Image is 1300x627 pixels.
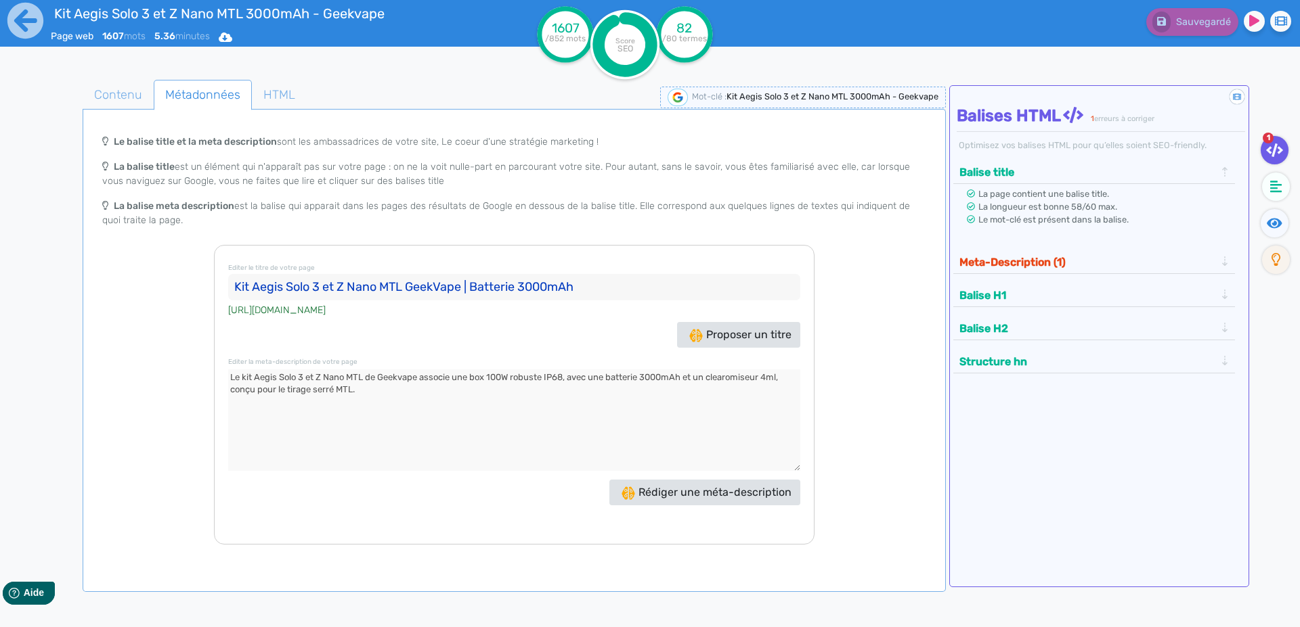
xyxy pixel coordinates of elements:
button: Sauvegardé [1146,8,1238,36]
p: est un élément qui n'apparaît pas sur votre page : on ne la voit nulle-part en parcourant votre s... [102,160,926,188]
tspan: /80 termes [662,34,707,43]
a: Contenu [83,80,154,110]
a: Métadonnées [154,80,252,110]
cite: [URL][DOMAIN_NAME] [228,303,326,317]
span: HTML [253,76,306,113]
span: La page contient une balise title. [978,189,1109,199]
span: Le mot-clé est présent dans la balise. [978,214,1129,225]
span: Mot-clé : [692,91,727,101]
b: 5.36 [154,30,175,42]
input: Le titre de votre contenu [228,274,800,301]
div: Structure hn [955,350,1234,373]
button: Proposer un titre [677,322,800,348]
span: Métadonnées [154,76,251,113]
a: HTML [252,80,307,110]
button: Meta-Description (1) [955,251,1219,273]
h4: Balises HTML [957,106,1246,126]
span: Page web [51,30,93,42]
span: Contenu [83,76,153,113]
button: Balise H1 [955,284,1219,306]
b: La balise meta description [114,200,234,212]
span: Aide [69,11,89,22]
small: Editer la meta-description de votre page [228,358,357,366]
span: 1 [1263,133,1274,143]
div: Meta-Description (1) [955,251,1234,273]
div: Balise H2 [955,317,1234,340]
p: sont les ambassadrices de votre site, Le coeur d'une stratégie marketing ! [102,135,926,149]
span: Proposer un titre [689,328,792,341]
button: Structure hn [955,350,1219,373]
span: Sauvegardé [1176,16,1231,28]
span: Rédiger une méta-description [622,486,792,498]
span: 1 [1091,114,1094,123]
b: La balise title [114,161,175,172]
tspan: 82 [677,20,693,36]
img: google-serp-logo.png [668,89,688,106]
tspan: SEO [617,43,633,53]
div: Optimisez vos balises HTML pour qu’elles soient SEO-friendly. [957,139,1246,152]
span: minutes [154,30,210,42]
button: Balise title [955,161,1219,183]
span: mots [102,30,146,42]
tspan: Score [615,37,635,45]
button: Rédiger une méta-description [609,480,800,505]
span: Kit Aegis Solo 3 et Z Nano MTL 3000mAh - Geekvape [727,91,938,101]
p: est la balise qui apparait dans les pages des résultats de Google en dessous de la balise title. ... [102,199,926,227]
div: Balise title [955,161,1234,183]
span: La longueur est bonne 58/60 max. [978,202,1117,212]
b: 1607 [102,30,124,42]
tspan: 1607 [552,20,580,36]
b: Le balise title et la meta description [114,136,277,147]
div: Balise H1 [955,284,1234,306]
input: title [51,3,441,24]
span: erreurs à corriger [1094,114,1154,123]
button: Balise H2 [955,317,1219,340]
tspan: /852 mots [545,34,586,43]
small: Editer le titre de votre page [228,264,315,272]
